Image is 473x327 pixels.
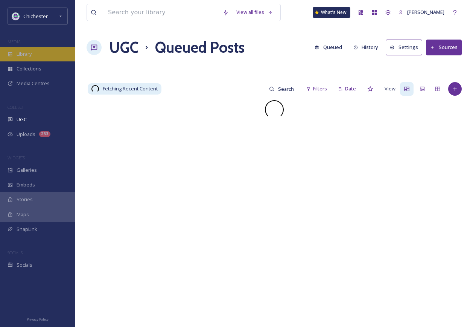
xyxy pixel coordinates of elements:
span: Collections [17,65,41,72]
span: SOCIALS [8,250,23,255]
input: Search your library [104,4,219,21]
a: Settings [386,40,426,55]
span: Galleries [17,167,37,174]
span: View: [385,85,397,92]
span: UGC [17,116,27,123]
h1: Queued Posts [155,36,245,59]
a: [PERSON_NAME] [395,5,448,20]
span: Library [17,50,32,58]
span: SnapLink [17,226,37,233]
span: Date [345,85,356,92]
span: Filters [313,85,327,92]
span: Maps [17,211,29,218]
button: Queued [311,40,346,55]
span: COLLECT [8,104,24,110]
span: Chichester [23,13,48,20]
div: 233 [39,131,50,137]
a: View all files [233,5,277,20]
img: Logo_of_Chichester_District_Council.png [12,12,20,20]
a: History [350,40,386,55]
a: What's New [313,7,350,18]
span: Embeds [17,181,35,188]
span: WIDGETS [8,155,25,160]
button: Settings [386,40,422,55]
span: Stories [17,196,33,203]
span: Uploads [17,131,35,138]
button: History [350,40,382,55]
a: Queued [311,40,350,55]
a: Privacy Policy [27,314,49,323]
span: Fetching Recent Content [103,85,158,92]
a: UGC [109,36,138,59]
span: Socials [17,261,32,269]
span: [PERSON_NAME] [407,9,444,15]
button: Sources [426,40,462,55]
span: Privacy Policy [27,317,49,322]
input: Search [274,81,299,96]
span: MEDIA [8,39,21,44]
span: Media Centres [17,80,50,87]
